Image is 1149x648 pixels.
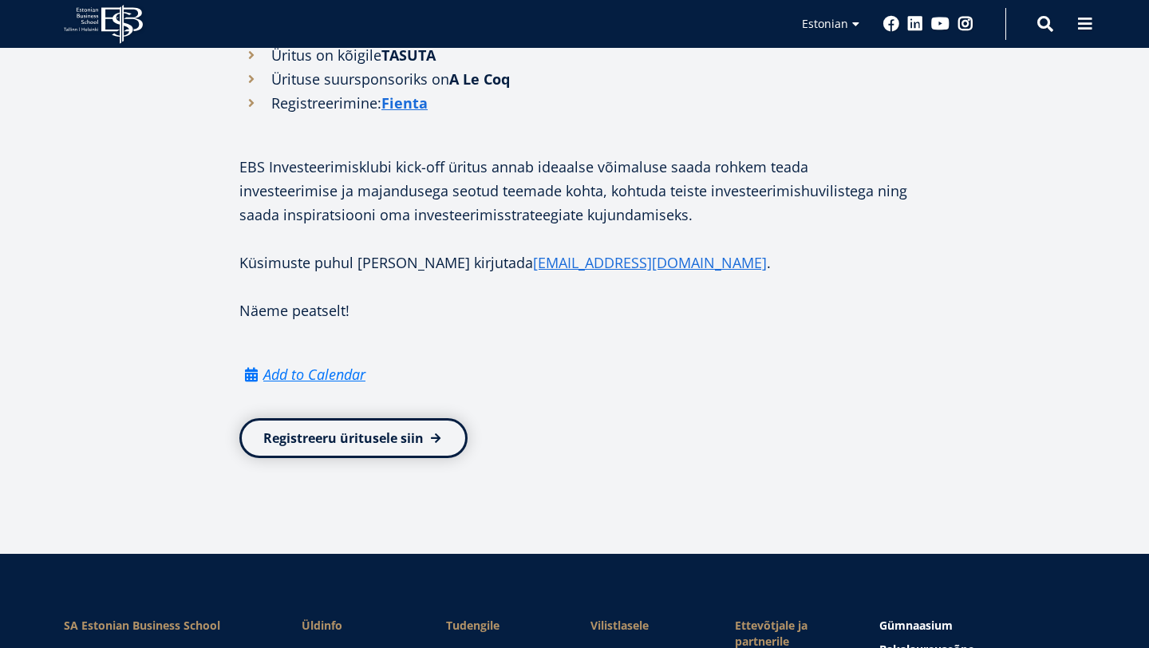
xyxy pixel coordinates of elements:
[590,618,703,634] span: Vilistlasele
[239,155,910,227] p: EBS Investeerimisklubi kick-off üritus annab ideaalse võimaluse saada rohkem teada investeerimise...
[64,618,270,634] div: SA Estonian Business School
[883,16,899,32] a: Facebook
[879,618,1085,634] a: Gümnaasium
[239,67,910,91] li: Ürituse suursponsoriks on
[239,251,910,275] p: Küsimuste puhul [PERSON_NAME] kirjutada .
[239,298,910,322] p: Näeme peatselt!
[239,418,468,458] a: Registreeru üritusele siin
[302,618,414,634] span: Üldinfo
[449,69,510,89] strong: A Le Coq
[239,362,365,386] a: Add to Calendar
[239,91,910,115] li: Registreerimine:
[907,16,923,32] a: Linkedin
[381,93,428,113] strong: Fienta
[533,251,767,275] a: [EMAIL_ADDRESS][DOMAIN_NAME]
[958,16,973,32] a: Instagram
[381,45,436,65] strong: TASUTA
[879,618,953,633] span: Gümnaasium
[381,91,428,115] a: Fienta
[931,16,950,32] a: Youtube
[446,618,559,634] a: Tudengile
[239,43,910,67] li: Üritus on kõigile
[263,362,365,386] em: Add to Calendar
